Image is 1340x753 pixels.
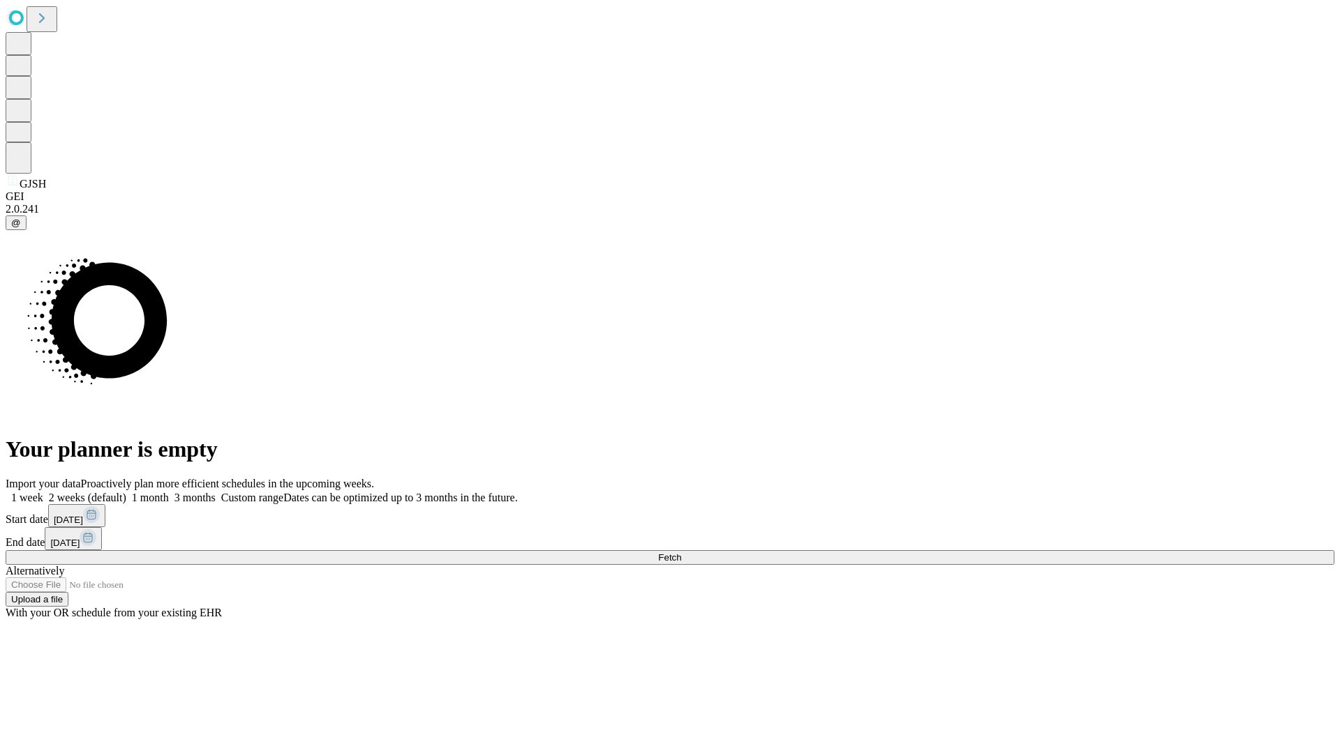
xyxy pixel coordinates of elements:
span: Fetch [658,552,681,563]
div: 2.0.241 [6,203,1334,215]
h1: Your planner is empty [6,436,1334,462]
span: @ [11,218,21,228]
span: Proactively plan more efficient schedules in the upcoming weeks. [81,478,374,489]
span: 1 month [132,492,169,503]
button: Fetch [6,550,1334,565]
span: 1 week [11,492,43,503]
span: GJSH [20,178,46,190]
button: [DATE] [45,527,102,550]
button: @ [6,215,27,230]
span: With your OR schedule from your existing EHR [6,607,222,618]
div: GEI [6,190,1334,203]
span: [DATE] [54,515,83,525]
span: Dates can be optimized up to 3 months in the future. [283,492,517,503]
span: 3 months [174,492,216,503]
button: Upload a file [6,592,68,607]
div: Start date [6,504,1334,527]
span: [DATE] [50,538,80,548]
span: 2 weeks (default) [49,492,126,503]
div: End date [6,527,1334,550]
span: Alternatively [6,565,64,577]
button: [DATE] [48,504,105,527]
span: Import your data [6,478,81,489]
span: Custom range [221,492,283,503]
